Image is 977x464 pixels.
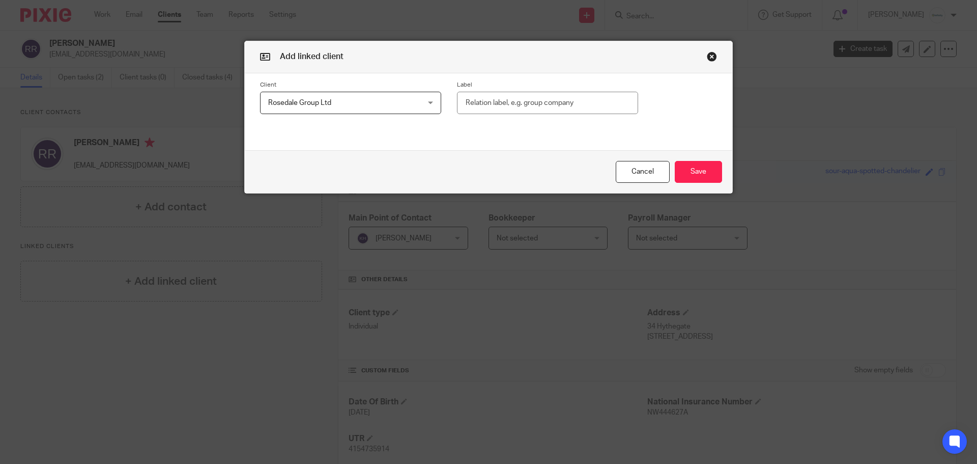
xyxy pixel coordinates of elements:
label: Label [457,81,638,89]
span: Rosedale Group Ltd [268,99,331,106]
button: Save [675,161,722,183]
label: Client [260,81,441,89]
span: Add linked client [280,52,343,61]
button: Cancel [616,161,670,183]
input: Relation label, e.g. group company [457,92,638,115]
